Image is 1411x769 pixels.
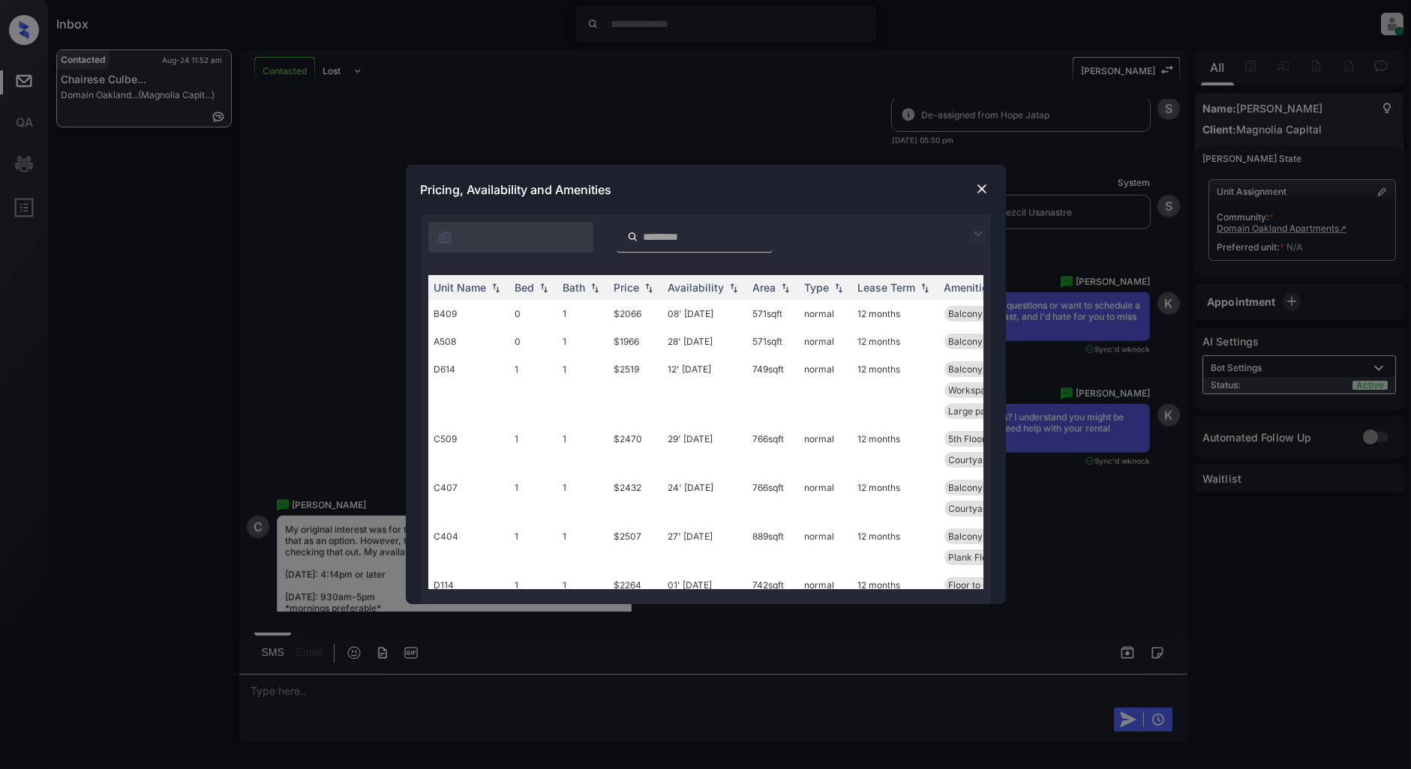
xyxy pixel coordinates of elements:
[509,571,557,599] td: 1
[852,355,938,425] td: 12 months
[662,474,747,522] td: 24' [DATE]
[608,571,662,599] td: $2264
[608,328,662,355] td: $1966
[509,425,557,474] td: 1
[753,281,776,294] div: Area
[799,571,852,599] td: normal
[557,300,608,328] td: 1
[747,300,799,328] td: 571 sqft
[917,283,932,293] img: sorting
[608,300,662,328] td: $2066
[662,355,747,425] td: 12' [DATE]
[747,328,799,355] td: 571 sqft
[406,165,1006,214] div: Pricing, Availability and Amenities
[799,425,852,474] td: normal
[747,474,799,522] td: 766 sqft
[662,522,747,571] td: 27' [DATE]
[536,283,551,293] img: sorting
[949,454,1015,465] span: Courtyard view
[949,531,983,542] span: Balcony
[662,425,747,474] td: 29' [DATE]
[428,328,509,355] td: A508
[428,474,509,522] td: C407
[949,364,983,375] span: Balcony
[852,522,938,571] td: 12 months
[614,281,640,294] div: Price
[949,405,1019,417] span: Large patio/bal...
[799,300,852,328] td: normal
[428,522,509,571] td: C404
[557,355,608,425] td: 1
[428,425,509,474] td: C509
[747,522,799,571] td: 889 sqft
[805,281,830,294] div: Type
[608,425,662,474] td: $2470
[557,571,608,599] td: 1
[428,355,509,425] td: D614
[949,579,1014,591] span: Floor to Ceilin...
[799,474,852,522] td: normal
[608,522,662,571] td: $2507
[949,336,983,347] span: Balcony
[974,181,989,196] img: close
[831,283,846,293] img: sorting
[969,225,987,243] img: icon-zuma
[668,281,725,294] div: Availability
[662,300,747,328] td: 08' [DATE]
[799,328,852,355] td: normal
[509,328,557,355] td: 0
[557,474,608,522] td: 1
[641,283,656,293] img: sorting
[852,474,938,522] td: 12 months
[949,308,983,319] span: Balcony
[509,474,557,522] td: 1
[662,328,747,355] td: 28' [DATE]
[557,328,608,355] td: 1
[949,482,983,493] span: Balcony
[944,281,995,294] div: Amenities
[608,474,662,522] td: $2432
[557,425,608,474] td: 1
[949,503,1015,514] span: Courtyard view
[799,355,852,425] td: normal
[557,522,608,571] td: 1
[627,230,638,244] img: icon-zuma
[662,571,747,599] td: 01' [DATE]
[747,425,799,474] td: 766 sqft
[949,433,986,444] span: 5th Floor
[949,384,997,396] span: Workspace
[488,283,503,293] img: sorting
[852,328,938,355] td: 12 months
[437,230,452,245] img: icon-zuma
[563,281,586,294] div: Bath
[778,283,793,293] img: sorting
[949,552,1010,563] span: Plank Flooring
[428,571,509,599] td: D114
[434,281,487,294] div: Unit Name
[726,283,741,293] img: sorting
[587,283,602,293] img: sorting
[608,355,662,425] td: $2519
[852,571,938,599] td: 12 months
[858,281,916,294] div: Lease Term
[509,355,557,425] td: 1
[852,300,938,328] td: 12 months
[852,425,938,474] td: 12 months
[747,571,799,599] td: 742 sqft
[515,281,535,294] div: Bed
[509,300,557,328] td: 0
[428,300,509,328] td: B409
[509,522,557,571] td: 1
[799,522,852,571] td: normal
[747,355,799,425] td: 749 sqft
